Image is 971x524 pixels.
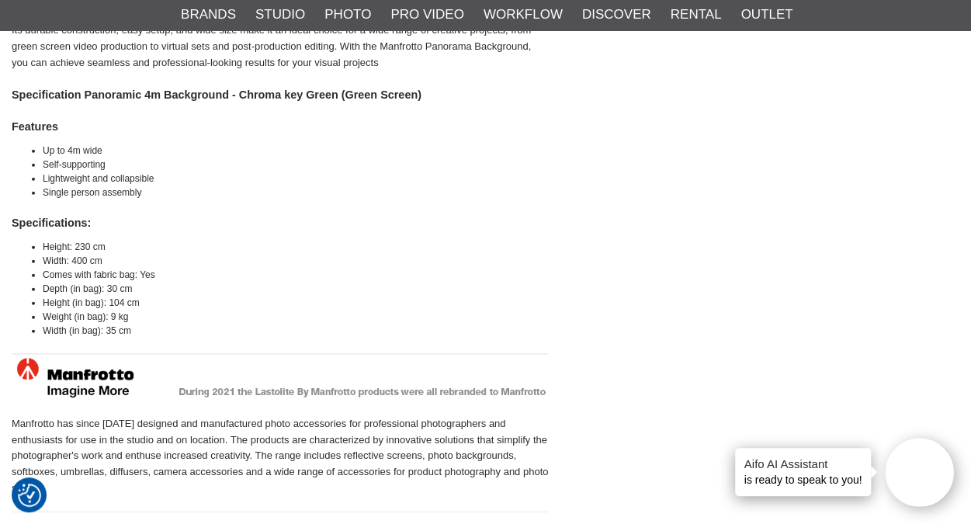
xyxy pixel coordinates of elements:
[12,87,548,102] h4: Specification Panoramic 4m Background - Chroma key Green (Green Screen)
[12,416,548,497] p: Manfrotto has since [DATE] designed and manufactured photo accessories for professional photograp...
[43,240,548,254] li: Height: 230 cm
[43,310,548,324] li: Weight (in bag): 9 kg
[181,5,236,25] a: Brands
[582,5,651,25] a: Discover
[12,348,548,401] img: Lastolite by Manfrotto - Authorized Distributor
[255,5,305,25] a: Studio
[43,144,548,158] li: Up to 4m wide
[484,5,563,25] a: Workflow
[43,186,548,200] li: Single person assembly
[12,215,548,231] h4: Specifications:
[671,5,722,25] a: Rental
[43,172,548,186] li: Lightweight and collapsible
[390,5,463,25] a: Pro Video
[43,254,548,268] li: Width: 400 cm
[740,5,792,25] a: Outlet
[735,448,872,496] div: is ready to speak to you!
[43,282,548,296] li: Depth (in bag): 30 cm
[12,119,548,134] h4: Features
[744,456,862,472] h4: Aifo AI Assistant
[43,158,548,172] li: Self-supporting
[324,5,371,25] a: Photo
[43,324,548,338] li: Width (in bag): 35 cm
[18,481,41,509] button: Consent Preferences
[43,296,548,310] li: Height (in bag): 104 cm
[18,484,41,507] img: Revisit consent button
[43,268,548,282] li: Comes with fabric bag: Yes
